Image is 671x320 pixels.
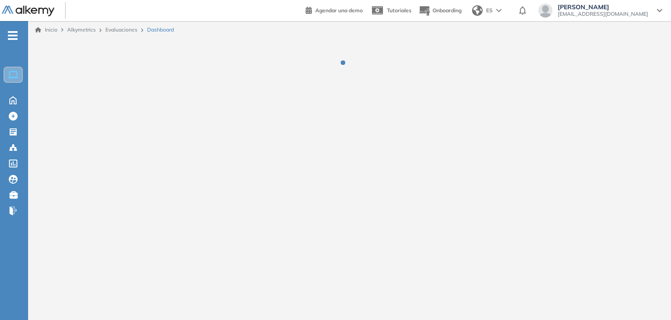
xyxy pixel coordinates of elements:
button: Onboarding [418,1,462,20]
span: Onboarding [433,7,462,14]
span: Alkymetrics [67,26,96,33]
img: arrow [496,9,501,12]
span: [EMAIL_ADDRESS][DOMAIN_NAME] [558,11,648,18]
i: - [8,35,18,36]
span: Dashboard [147,26,174,34]
img: Logo [2,6,54,17]
span: ES [486,7,493,14]
span: Agendar una demo [315,7,363,14]
span: Tutoriales [387,7,411,14]
a: Agendar una demo [306,4,363,15]
img: world [472,5,483,16]
span: [PERSON_NAME] [558,4,648,11]
a: Inicio [35,26,58,34]
a: Evaluaciones [105,26,137,33]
